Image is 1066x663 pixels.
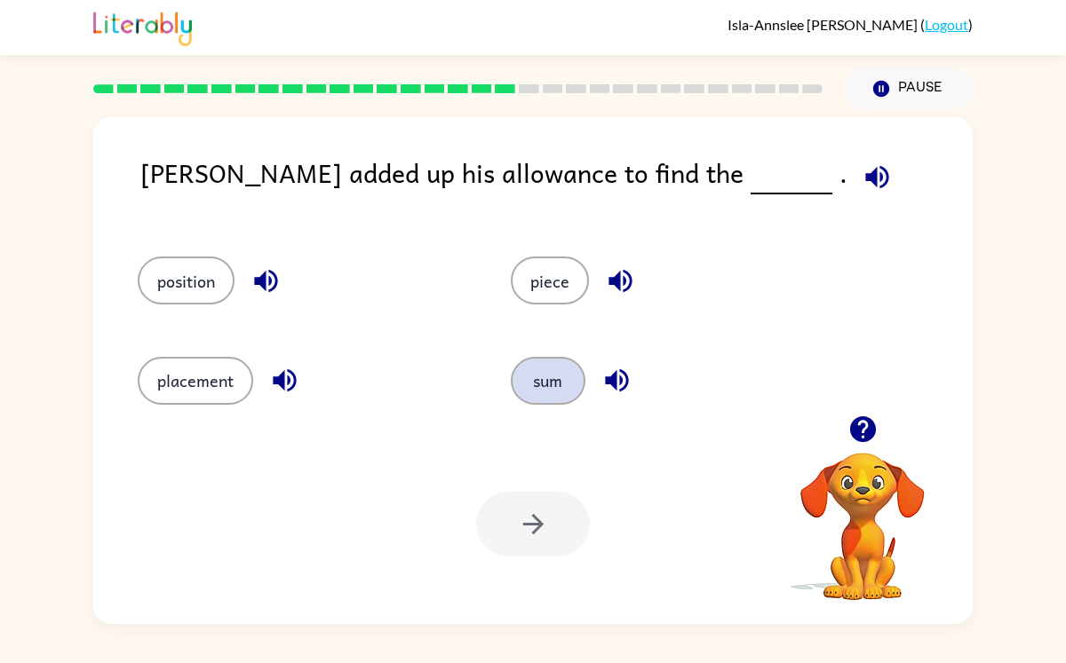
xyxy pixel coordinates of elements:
[93,7,192,46] img: Literably
[138,357,253,405] button: placement
[511,257,589,304] button: piece
[925,16,968,33] a: Logout
[774,425,951,603] video: Your browser must support playing .mp4 files to use Literably. Please try using another browser.
[728,16,920,33] span: Isla-Annslee [PERSON_NAME]
[844,68,973,109] button: Pause
[728,16,973,33] div: ( )
[138,257,235,304] button: position
[511,357,585,405] button: sum
[140,153,973,221] div: [PERSON_NAME] added up his allowance to find the .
